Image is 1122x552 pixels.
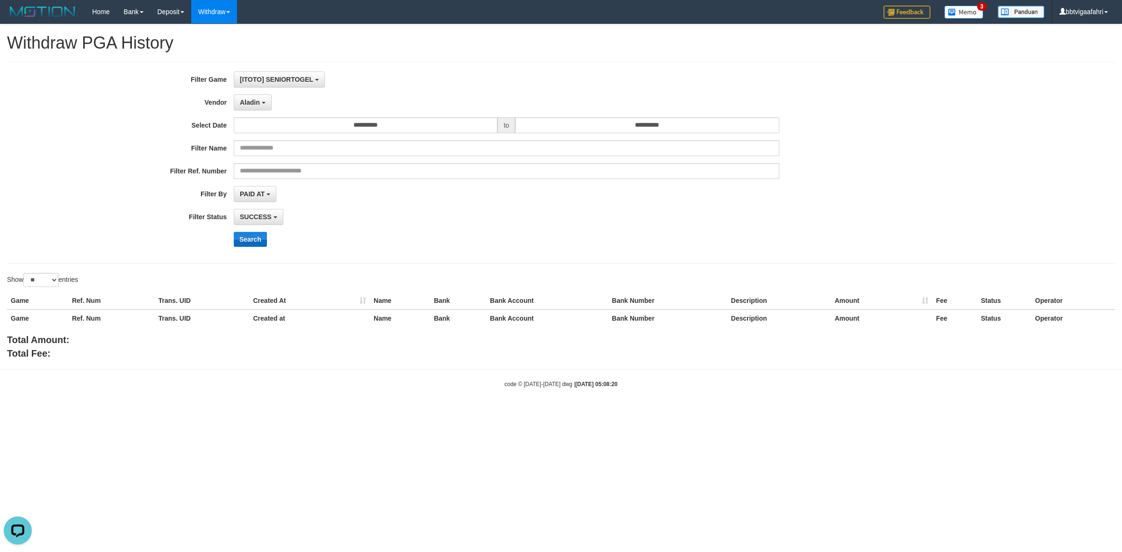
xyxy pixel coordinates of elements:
[240,76,313,83] span: [ITOTO] SENIORTOGEL
[234,232,267,247] button: Search
[23,273,58,287] select: Showentries
[430,292,486,309] th: Bank
[155,292,250,309] th: Trans. UID
[7,309,68,327] th: Game
[68,292,155,309] th: Ref. Num
[234,186,276,202] button: PAID AT
[977,2,987,11] span: 3
[7,5,78,19] img: MOTION_logo.png
[7,273,78,287] label: Show entries
[240,213,272,221] span: SUCCESS
[4,4,32,32] button: Open LiveChat chat widget
[608,309,727,327] th: Bank Number
[884,6,930,19] img: Feedback.jpg
[430,309,486,327] th: Bank
[250,309,370,327] th: Created at
[932,292,977,309] th: Fee
[1031,309,1115,327] th: Operator
[575,381,618,387] strong: [DATE] 05:08:20
[1031,292,1115,309] th: Operator
[234,209,283,225] button: SUCCESS
[370,292,430,309] th: Name
[977,292,1031,309] th: Status
[250,292,370,309] th: Created At
[497,117,515,133] span: to
[944,6,984,19] img: Button%20Memo.svg
[234,94,272,110] button: Aladin
[7,348,50,358] b: Total Fee:
[504,381,618,387] small: code © [DATE]-[DATE] dwg |
[240,99,260,106] span: Aladin
[932,309,977,327] th: Fee
[608,292,727,309] th: Bank Number
[486,309,608,327] th: Bank Account
[155,309,250,327] th: Trans. UID
[240,190,265,198] span: PAID AT
[7,292,68,309] th: Game
[998,6,1044,18] img: panduan.png
[977,309,1031,327] th: Status
[727,309,831,327] th: Description
[234,72,325,87] button: [ITOTO] SENIORTOGEL
[486,292,608,309] th: Bank Account
[7,34,1115,52] h1: Withdraw PGA History
[7,335,69,345] b: Total Amount:
[68,309,155,327] th: Ref. Num
[370,309,430,327] th: Name
[831,292,932,309] th: Amount
[727,292,831,309] th: Description
[831,309,932,327] th: Amount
